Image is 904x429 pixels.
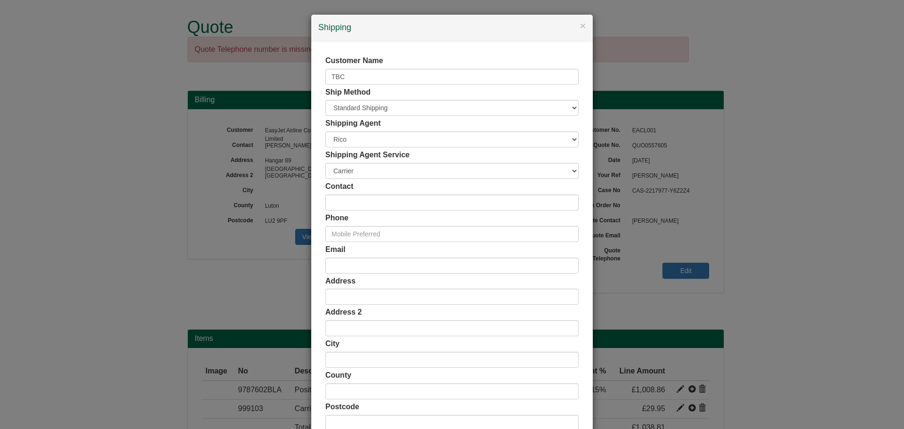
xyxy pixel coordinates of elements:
label: Email [325,244,346,255]
label: Address [325,276,355,287]
label: Postcode [325,402,359,413]
label: City [325,339,339,349]
label: Shipping Agent Service [325,150,410,161]
h4: Shipping [318,22,586,34]
label: Contact [325,181,354,192]
label: Ship Method [325,87,371,98]
label: Phone [325,213,348,224]
button: × [580,21,586,31]
label: Address 2 [325,307,362,318]
label: Customer Name [325,56,383,66]
input: Mobile Preferred [325,226,579,242]
label: County [325,370,351,381]
label: Shipping Agent [325,118,381,129]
